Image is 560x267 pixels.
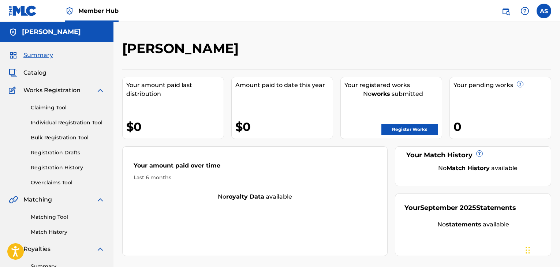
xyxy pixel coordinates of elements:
img: Catalog [9,68,18,77]
iframe: Resource Center [540,166,560,225]
strong: works [372,90,390,97]
img: help [520,7,529,15]
a: Matching Tool [31,213,105,221]
div: $0 [126,119,224,135]
a: CatalogCatalog [9,68,46,77]
h2: [PERSON_NAME] [122,40,242,57]
a: Register Works [381,124,438,135]
span: Summary [23,51,53,60]
img: Matching [9,195,18,204]
div: $0 [235,119,333,135]
a: Overclaims Tool [31,179,105,187]
div: Your registered works [344,81,442,90]
img: expand [96,195,105,204]
iframe: Chat Widget [523,232,560,267]
strong: royalty data [226,193,264,200]
div: Your amount paid last distribution [126,81,224,98]
div: Amount paid to date this year [235,81,333,90]
div: Your amount paid over time [134,161,376,174]
span: Matching [23,195,52,204]
div: Your Statements [404,203,516,213]
strong: statements [446,221,481,228]
div: No available [414,164,542,173]
div: 0 [453,119,551,135]
strong: Match History [447,165,490,172]
span: Royalties [23,245,51,253]
div: Your Match History [404,150,542,160]
h5: Anthony Smith [22,28,81,36]
img: expand [96,245,105,253]
span: ? [517,81,523,87]
span: ? [477,151,482,157]
img: MLC Logo [9,5,37,16]
div: Drag [526,239,530,261]
a: Bulk Registration Tool [31,134,105,142]
span: Catalog [23,68,46,77]
a: Registration History [31,164,105,172]
div: Help [518,4,532,18]
img: Summary [9,51,18,60]
a: Registration Drafts [31,149,105,157]
a: Match History [31,228,105,236]
a: Claiming Tool [31,104,105,112]
img: expand [96,86,105,95]
img: Top Rightsholder [65,7,74,15]
a: Public Search [499,4,513,18]
div: No available [404,220,542,229]
div: No submitted [344,90,442,98]
a: Individual Registration Tool [31,119,105,127]
div: Your pending works [453,81,551,90]
div: User Menu [537,4,551,18]
span: September 2025 [420,204,476,212]
div: Last 6 months [134,174,376,181]
img: Accounts [9,28,18,37]
span: Works Registration [23,86,81,95]
img: Works Registration [9,86,18,95]
div: No available [123,192,387,201]
img: search [501,7,510,15]
img: Royalties [9,245,18,253]
a: SummarySummary [9,51,53,60]
span: Member Hub [78,7,119,15]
